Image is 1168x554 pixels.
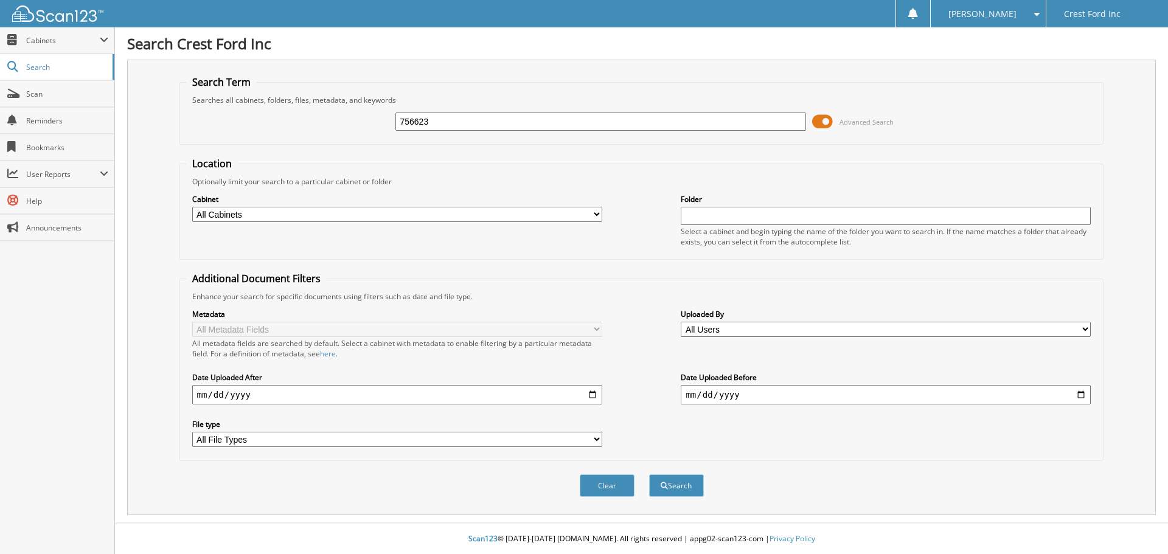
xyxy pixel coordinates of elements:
label: Date Uploaded Before [681,372,1091,383]
a: Privacy Policy [770,533,815,544]
button: Clear [580,474,634,497]
div: Enhance your search for specific documents using filters such as date and file type. [186,291,1097,302]
div: All metadata fields are searched by default. Select a cabinet with metadata to enable filtering b... [192,338,602,359]
input: end [681,385,1091,404]
legend: Search Term [186,75,257,89]
span: Reminders [26,116,108,126]
div: Searches all cabinets, folders, files, metadata, and keywords [186,95,1097,105]
legend: Additional Document Filters [186,272,327,285]
input: start [192,385,602,404]
a: here [320,348,336,359]
span: Scan [26,89,108,99]
span: Announcements [26,223,108,233]
img: scan123-logo-white.svg [12,5,103,22]
label: Cabinet [192,194,602,204]
span: [PERSON_NAME] [948,10,1017,18]
div: Select a cabinet and begin typing the name of the folder you want to search in. If the name match... [681,226,1091,247]
legend: Location [186,157,238,170]
span: User Reports [26,169,100,179]
label: Date Uploaded After [192,372,602,383]
div: © [DATE]-[DATE] [DOMAIN_NAME]. All rights reserved | appg02-scan123-com | [115,524,1168,554]
div: Optionally limit your search to a particular cabinet or folder [186,176,1097,187]
span: Bookmarks [26,142,108,153]
label: Metadata [192,309,602,319]
span: Search [26,62,106,72]
label: Folder [681,194,1091,204]
iframe: Chat Widget [1107,496,1168,554]
span: Cabinets [26,35,100,46]
span: Crest Ford Inc [1064,10,1121,18]
button: Search [649,474,704,497]
span: Advanced Search [839,117,894,126]
h1: Search Crest Ford Inc [127,33,1156,54]
label: Uploaded By [681,309,1091,319]
label: File type [192,419,602,429]
span: Scan123 [468,533,498,544]
span: Help [26,196,108,206]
